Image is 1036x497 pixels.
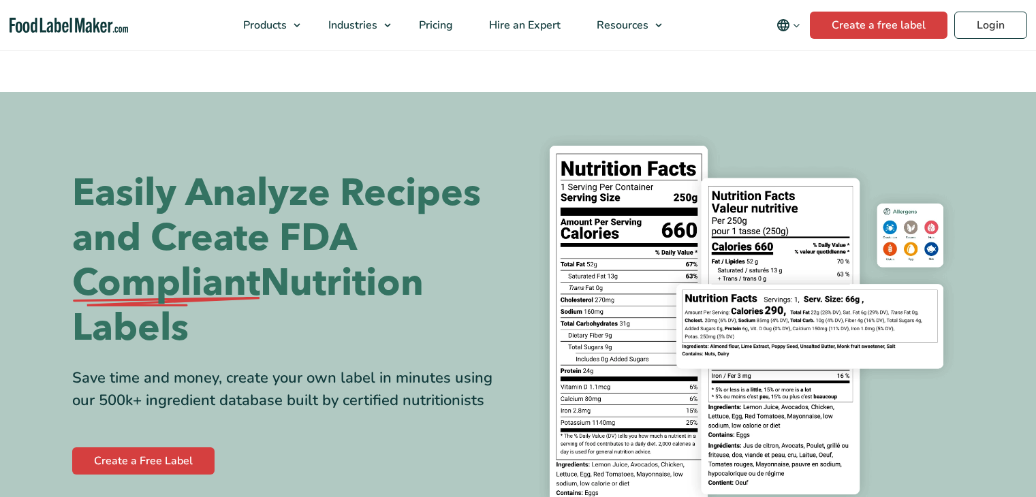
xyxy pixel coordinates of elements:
a: Create a free label [810,12,947,39]
span: Industries [324,18,379,33]
span: Hire an Expert [485,18,562,33]
span: Pricing [415,18,454,33]
a: Login [954,12,1027,39]
span: Compliant [72,261,260,306]
h1: Easily Analyze Recipes and Create FDA Nutrition Labels [72,171,508,351]
span: Products [239,18,288,33]
span: Resources [593,18,650,33]
a: Create a Free Label [72,447,215,475]
div: Save time and money, create your own label in minutes using our 500k+ ingredient database built b... [72,367,508,412]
